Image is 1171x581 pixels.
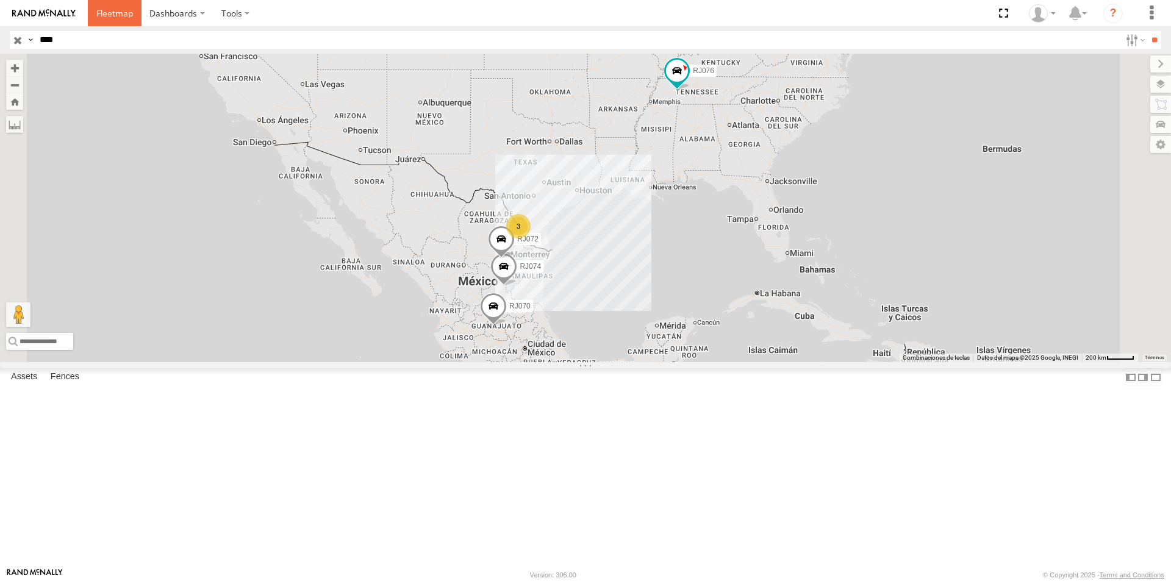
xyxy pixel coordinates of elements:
[6,60,23,76] button: Zoom in
[903,354,970,362] button: Combinaciones de teclas
[12,9,76,18] img: rand-logo.svg
[1137,368,1149,386] label: Dock Summary Table to the Right
[1082,354,1138,362] button: Escala del mapa: 200 km por 42 píxeles
[6,76,23,93] button: Zoom out
[1100,571,1164,579] a: Terms and Conditions
[1103,4,1123,23] i: ?
[1086,354,1106,361] span: 200 km
[509,302,531,310] span: RJ070
[45,369,85,386] label: Fences
[1125,368,1137,386] label: Dock Summary Table to the Left
[530,571,576,579] div: Version: 306.00
[6,116,23,133] label: Measure
[1150,368,1162,386] label: Hide Summary Table
[6,93,23,110] button: Zoom Home
[1121,31,1147,49] label: Search Filter Options
[977,354,1078,361] span: Datos del mapa ©2025 Google, INEGI
[520,262,541,271] span: RJ074
[5,369,43,386] label: Assets
[26,31,35,49] label: Search Query
[6,302,30,327] button: Arrastra al hombrecito al mapa para abrir Street View
[693,66,714,75] span: RJ076
[7,569,63,581] a: Visit our Website
[1145,355,1164,360] a: Términos (se abre en una nueva pestaña)
[506,214,531,238] div: 3
[517,235,539,243] span: RJ072
[1043,571,1164,579] div: © Copyright 2025 -
[1150,136,1171,153] label: Map Settings
[1025,4,1060,23] div: Jose Anaya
